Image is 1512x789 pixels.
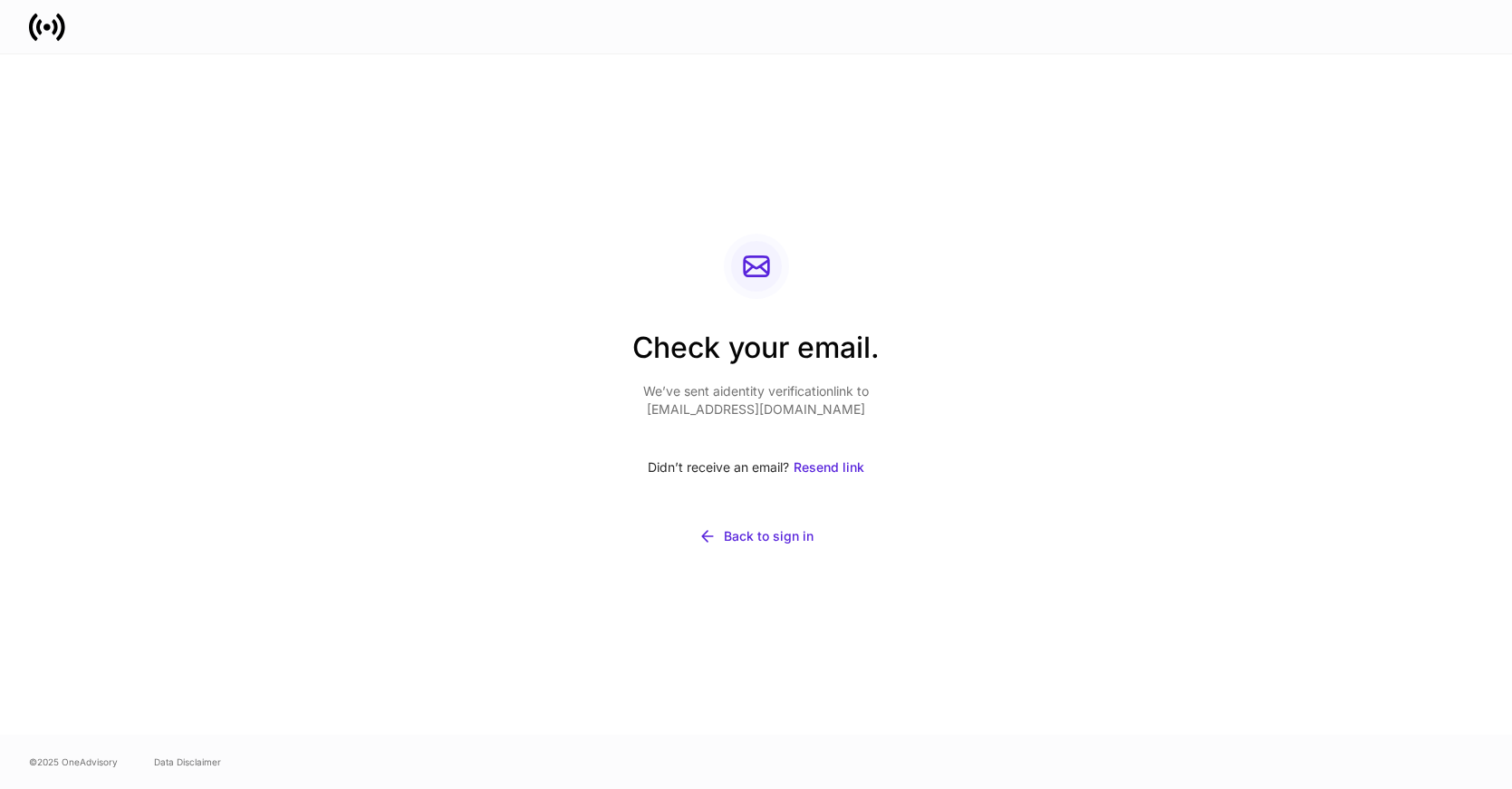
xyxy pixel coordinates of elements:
button: Back to sign in [632,516,880,556]
h2: Check your email. [632,328,880,382]
button: Resend link [793,447,865,487]
div: Resend link [794,458,864,476]
div: Didn’t receive an email? [632,447,880,487]
p: We’ve sent a identity verification link to [EMAIL_ADDRESS][DOMAIN_NAME] [632,382,880,419]
a: Data Disclaimer [154,755,221,769]
span: © 2025 OneAdvisory [29,755,118,769]
div: Back to sign in [724,527,814,545]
